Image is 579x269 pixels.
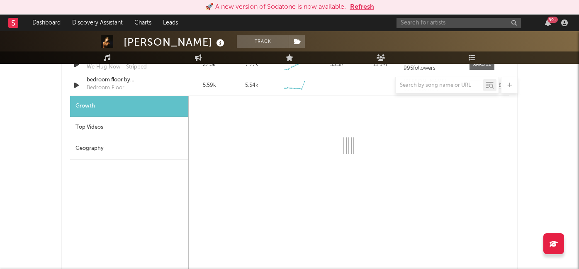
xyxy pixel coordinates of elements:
[190,61,229,69] div: 27.5k
[318,61,357,69] div: 53.3M
[205,2,346,12] div: 🚀 A new version of Sodatone is now available.
[547,17,558,23] div: 99 +
[70,117,188,138] div: Top Videos
[70,96,188,117] div: Growth
[246,61,258,69] div: 7.77k
[70,138,188,159] div: Geography
[397,18,521,28] input: Search for artists
[404,66,461,71] div: 995 followers
[545,20,551,26] button: 99+
[87,63,147,71] div: We Hug Now - Stripped
[350,2,374,12] button: Refresh
[27,15,66,31] a: Dashboard
[237,35,289,48] button: Track
[361,61,399,69] div: 11.5M
[157,15,184,31] a: Leads
[396,82,483,89] input: Search by song name or URL
[87,76,173,84] a: bedroom floor by [PERSON_NAME]
[66,15,129,31] a: Discovery Assistant
[124,35,226,49] div: [PERSON_NAME]
[129,15,157,31] a: Charts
